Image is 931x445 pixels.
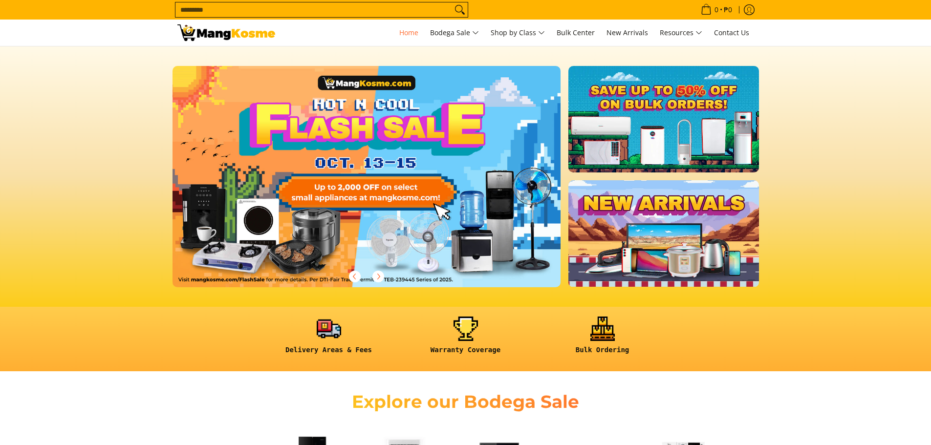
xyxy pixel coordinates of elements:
[606,28,648,37] span: New Arrivals
[660,27,702,39] span: Resources
[486,20,550,46] a: Shop by Class
[452,2,468,17] button: Search
[177,24,275,41] img: Mang Kosme: Your Home Appliances Warehouse Sale Partner!
[173,66,592,303] a: More
[557,28,595,37] span: Bulk Center
[265,317,392,362] a: <h6><strong>Delivery Areas & Fees</strong></h6>
[425,20,484,46] a: Bodega Sale
[698,4,735,15] span: •
[722,6,734,13] span: ₱0
[602,20,653,46] a: New Arrivals
[344,266,366,287] button: Previous
[714,28,749,37] span: Contact Us
[713,6,720,13] span: 0
[368,266,389,287] button: Next
[399,28,418,37] span: Home
[539,317,666,362] a: <h6><strong>Bulk Ordering</strong></h6>
[709,20,754,46] a: Contact Us
[394,20,423,46] a: Home
[655,20,707,46] a: Resources
[430,27,479,39] span: Bodega Sale
[552,20,600,46] a: Bulk Center
[402,317,529,362] a: <h6><strong>Warranty Coverage</strong></h6>
[324,391,607,413] h2: Explore our Bodega Sale
[285,20,754,46] nav: Main Menu
[491,27,545,39] span: Shop by Class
